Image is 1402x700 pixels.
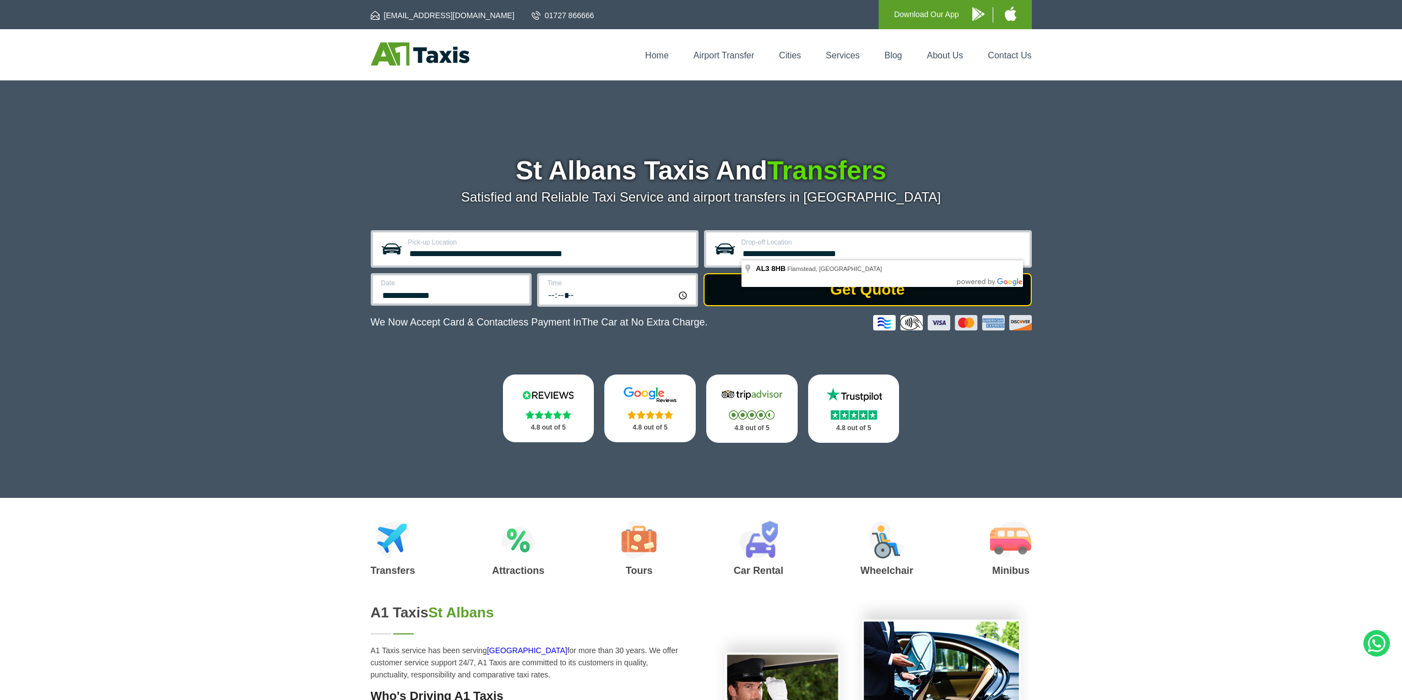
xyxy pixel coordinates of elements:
[429,604,494,621] span: St Albans
[371,566,415,576] h3: Transfers
[617,387,683,403] img: Google
[972,7,984,21] img: A1 Taxis Android App
[787,265,882,272] span: Flamstead, [GEOGRAPHIC_DATA]
[371,10,515,21] a: [EMAIL_ADDRESS][DOMAIN_NAME]
[371,644,688,681] p: A1 Taxis service has been serving for more than 30 years. We offer customer service support 24/7,...
[371,604,688,621] h2: A1 Taxis
[492,566,544,576] h3: Attractions
[627,410,673,419] img: Stars
[821,387,887,403] img: Trustpilot
[371,189,1032,205] p: Satisfied and Reliable Taxi Service and airport transfers in [GEOGRAPHIC_DATA]
[645,51,669,60] a: Home
[621,566,657,576] h3: Tours
[381,280,523,286] label: Date
[501,521,535,558] img: Attractions
[779,51,801,60] a: Cities
[894,8,959,21] p: Download Our App
[548,280,689,286] label: Time
[1005,7,1016,21] img: A1 Taxis iPhone App
[820,421,887,435] p: 4.8 out of 5
[694,51,754,60] a: Airport Transfer
[719,387,785,403] img: Tripadvisor
[860,566,913,576] h3: Wheelchair
[990,566,1031,576] h3: Minibus
[621,521,657,558] img: Tours
[376,521,410,558] img: Airport Transfers
[408,239,690,246] label: Pick-up Location
[718,421,786,435] p: 4.8 out of 5
[988,51,1031,60] a: Contact Us
[371,42,469,66] img: A1 Taxis St Albans LTD
[873,315,1032,330] img: Credit And Debit Cards
[884,51,902,60] a: Blog
[515,387,581,403] img: Reviews.io
[808,375,900,443] a: Trustpilot Stars 4.8 out of 5
[604,375,696,442] a: Google Stars 4.8 out of 5
[826,51,859,60] a: Services
[734,566,783,576] h3: Car Rental
[767,156,886,185] span: Transfers
[515,421,582,435] p: 4.8 out of 5
[741,239,1023,246] label: Drop-off Location
[371,158,1032,184] h1: St Albans Taxis And
[706,375,798,443] a: Tripadvisor Stars 4.8 out of 5
[831,410,877,420] img: Stars
[756,264,786,273] span: AL3 8HB
[869,521,905,558] img: Wheelchair
[581,317,707,328] span: The Car at No Extra Charge.
[487,646,567,655] a: [GEOGRAPHIC_DATA]
[739,521,778,558] img: Car Rental
[729,410,775,420] img: Stars
[616,421,684,435] p: 4.8 out of 5
[927,51,963,60] a: About Us
[526,410,571,419] img: Stars
[503,375,594,442] a: Reviews.io Stars 4.8 out of 5
[703,273,1032,306] button: Get Quote
[532,10,594,21] a: 01727 866666
[990,521,1031,558] img: Minibus
[371,317,708,328] p: We Now Accept Card & Contactless Payment In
